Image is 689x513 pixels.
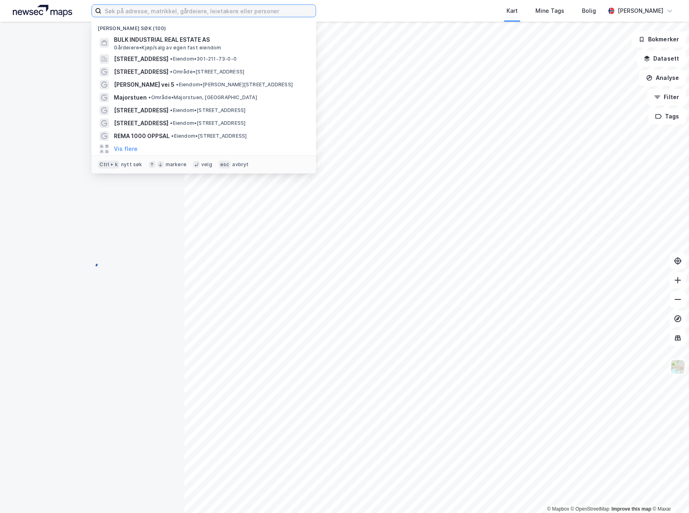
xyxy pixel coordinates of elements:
[121,161,142,168] div: nytt søk
[648,108,686,124] button: Tags
[170,56,172,62] span: •
[201,161,212,168] div: velg
[170,69,244,75] span: Område • [STREET_ADDRESS]
[637,51,686,67] button: Datasett
[98,161,120,169] div: Ctrl + k
[114,144,138,154] button: Vis flere
[101,5,316,17] input: Søk på adresse, matrikkel, gårdeiere, leietakere eller personer
[86,256,99,269] img: spinner.a6d8c91a73a9ac5275cf975e30b51cfb.svg
[166,161,186,168] div: markere
[13,5,72,17] img: logo.a4113a55bc3d86da70a041830d287a7e.svg
[170,56,237,62] span: Eiendom • 301-211-73-0-0
[114,45,221,51] span: Gårdeiere • Kjøp/salg av egen fast eiendom
[507,6,518,16] div: Kart
[176,81,293,88] span: Eiendom • [PERSON_NAME][STREET_ADDRESS]
[114,35,306,45] span: BULK INDUSTRIAL REAL ESTATE AS
[114,131,170,141] span: REMA 1000 OPPSAL
[639,70,686,86] button: Analyse
[114,118,168,128] span: [STREET_ADDRESS]
[171,133,247,139] span: Eiendom • [STREET_ADDRESS]
[148,94,151,100] span: •
[612,506,651,512] a: Improve this map
[670,359,685,375] img: Z
[171,133,174,139] span: •
[647,89,686,105] button: Filter
[535,6,564,16] div: Mine Tags
[649,474,689,513] div: Kontrollprogram for chat
[114,93,147,102] span: Majorstuen
[547,506,569,512] a: Mapbox
[582,6,596,16] div: Bolig
[170,107,245,114] span: Eiendom • [STREET_ADDRESS]
[114,67,168,77] span: [STREET_ADDRESS]
[170,107,172,113] span: •
[170,120,245,126] span: Eiendom • [STREET_ADDRESS]
[91,19,316,33] div: [PERSON_NAME] søk (100)
[232,161,249,168] div: avbryt
[114,80,174,90] span: [PERSON_NAME] vei 5
[148,94,257,101] span: Område • Majorstuen, [GEOGRAPHIC_DATA]
[649,474,689,513] iframe: Chat Widget
[632,31,686,47] button: Bokmerker
[114,106,168,115] span: [STREET_ADDRESS]
[219,161,231,169] div: esc
[170,120,172,126] span: •
[571,506,610,512] a: OpenStreetMap
[114,54,168,64] span: [STREET_ADDRESS]
[618,6,663,16] div: [PERSON_NAME]
[176,81,178,88] span: •
[170,69,172,75] span: •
